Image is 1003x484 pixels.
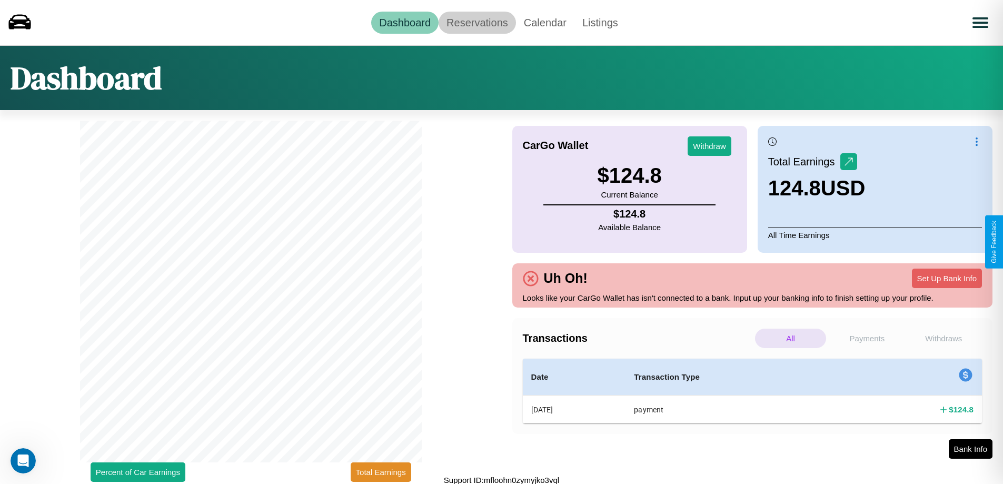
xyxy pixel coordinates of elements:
[831,329,902,348] p: Payments
[351,462,411,482] button: Total Earnings
[598,208,661,220] h4: $ 124.8
[371,12,439,34] a: Dashboard
[755,329,826,348] p: All
[597,187,661,202] p: Current Balance
[523,332,752,344] h4: Transactions
[912,269,982,288] button: Set Up Bank Info
[768,176,866,200] h3: 124.8 USD
[768,152,840,171] p: Total Earnings
[523,396,626,424] th: [DATE]
[531,371,618,383] h4: Date
[908,329,979,348] p: Withdraws
[523,291,982,305] p: Looks like your CarGo Wallet has isn't connected to a bank. Input up your banking info to finish ...
[439,12,516,34] a: Reservations
[539,271,593,286] h4: Uh Oh!
[91,462,185,482] button: Percent of Car Earnings
[523,359,982,423] table: simple table
[516,12,574,34] a: Calendar
[598,220,661,234] p: Available Balance
[597,164,661,187] h3: $ 124.8
[625,396,844,424] th: payment
[634,371,836,383] h4: Transaction Type
[966,8,995,37] button: Open menu
[11,448,36,473] iframe: Intercom live chat
[949,439,992,459] button: Bank Info
[11,56,162,100] h1: Dashboard
[768,228,982,242] p: All Time Earnings
[990,221,998,263] div: Give Feedback
[949,404,974,415] h4: $ 124.8
[523,140,589,152] h4: CarGo Wallet
[688,136,731,156] button: Withdraw
[574,12,626,34] a: Listings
